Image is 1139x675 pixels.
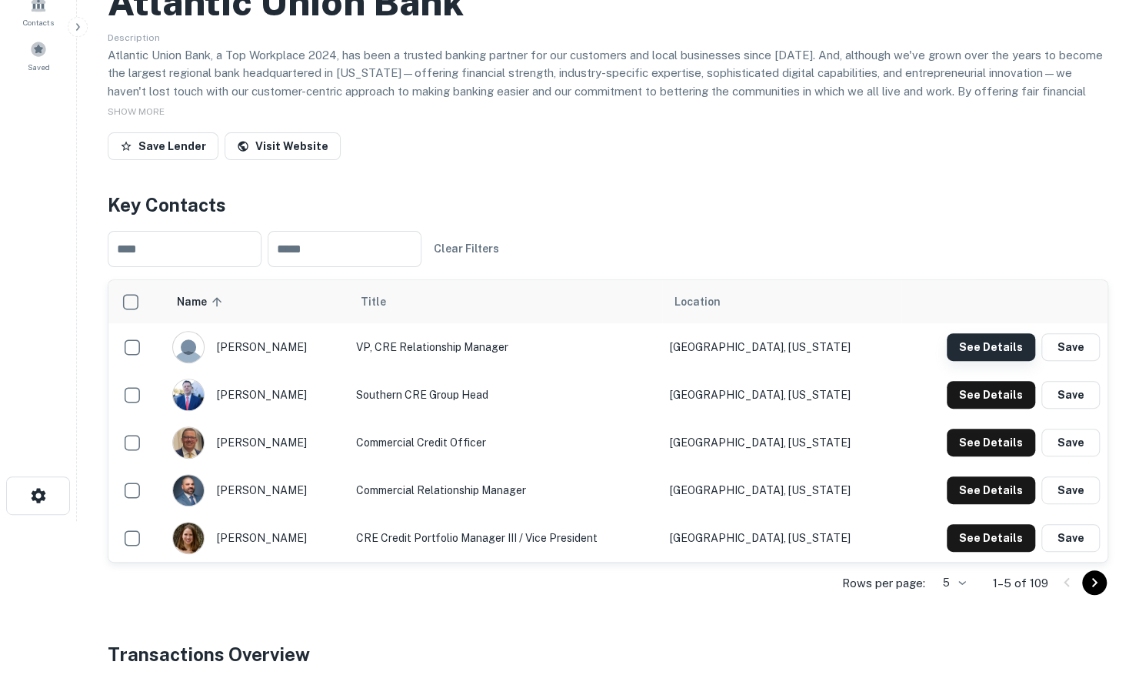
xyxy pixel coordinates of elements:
[172,331,340,363] div: [PERSON_NAME]
[173,332,204,363] img: 9c8pery4andzj6ohjkjp54ma2
[947,429,1035,456] button: See Details
[947,333,1035,361] button: See Details
[662,514,902,562] td: [GEOGRAPHIC_DATA], [US_STATE]
[1041,476,1100,504] button: Save
[172,474,340,506] div: [PERSON_NAME]
[108,32,160,43] span: Description
[173,523,204,553] img: 1626727308307
[662,280,902,323] th: Location
[662,419,902,466] td: [GEOGRAPHIC_DATA], [US_STATE]
[172,522,340,554] div: [PERSON_NAME]
[173,427,204,458] img: 1711584047403
[348,466,662,514] td: Commercial Relationship Manager
[674,292,721,311] span: Location
[108,280,1107,562] div: scrollable content
[993,574,1048,593] p: 1–5 of 109
[1041,429,1100,456] button: Save
[662,466,902,514] td: [GEOGRAPHIC_DATA], [US_STATE]
[1041,333,1100,361] button: Save
[348,323,662,371] td: VP, CRE Relationship Manager
[931,572,968,594] div: 5
[108,46,1108,155] p: Atlantic Union Bank, a Top Workplace 2024, has been a trusted banking partner for our customers a...
[662,323,902,371] td: [GEOGRAPHIC_DATA], [US_STATE]
[5,35,72,76] a: Saved
[173,475,204,506] img: 1697045271814
[177,292,227,311] span: Name
[172,426,340,459] div: [PERSON_NAME]
[348,371,662,419] td: Southern CRE Group Head
[1041,381,1100,409] button: Save
[1062,552,1139,626] iframe: Chat Widget
[947,381,1035,409] button: See Details
[23,16,54,28] span: Contacts
[172,379,340,411] div: [PERSON_NAME]
[348,419,662,466] td: Commercial Credit Officer
[108,640,310,668] h4: Transactions Overview
[947,476,1035,504] button: See Details
[28,61,50,73] span: Saved
[428,235,505,262] button: Clear Filters
[1041,524,1100,552] button: Save
[108,191,1108,219] h4: Key Contacts
[108,132,218,160] button: Save Lender
[108,106,165,117] span: SHOW MORE
[165,280,348,323] th: Name
[348,280,662,323] th: Title
[225,132,341,160] a: Visit Website
[947,524,1035,552] button: See Details
[842,574,925,593] p: Rows per page:
[662,371,902,419] td: [GEOGRAPHIC_DATA], [US_STATE]
[173,379,204,410] img: 1552998268534
[348,514,662,562] td: CRE Credit Portfolio Manager III / Vice President
[361,292,406,311] span: Title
